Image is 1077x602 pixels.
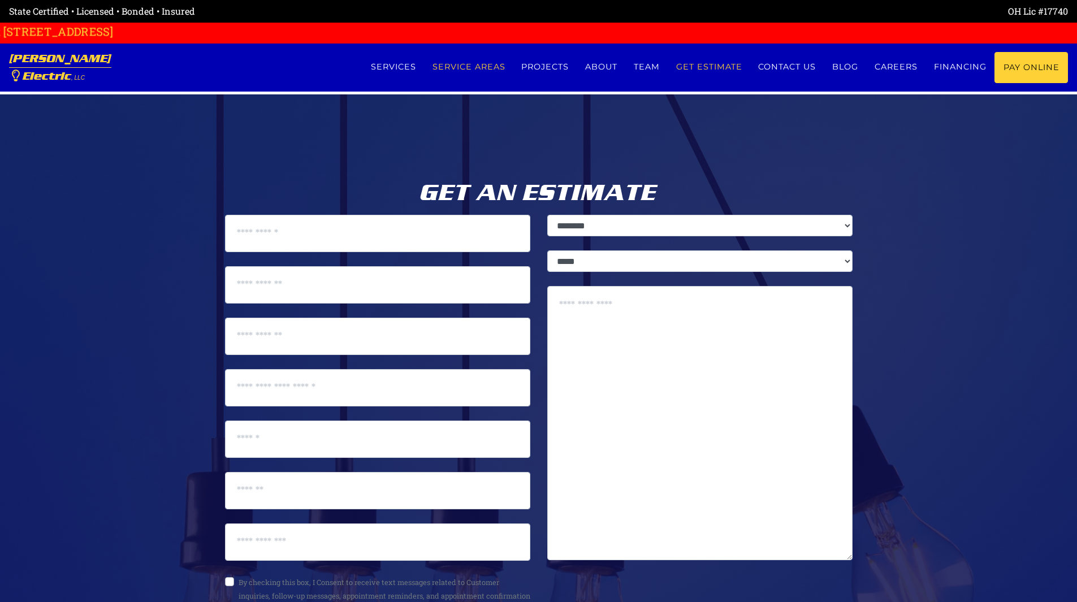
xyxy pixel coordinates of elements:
a: Financing [925,52,994,82]
h2: Get an Estimate [225,179,853,206]
a: Blog [824,52,867,82]
a: Services [362,52,424,82]
div: State Certified • Licensed • Bonded • Insured [9,5,539,18]
a: Team [626,52,668,82]
span: , LLC [71,75,85,81]
a: [PERSON_NAME] Electric, LLC [9,44,111,92]
a: Projects [513,52,577,82]
a: Pay Online [994,52,1068,83]
a: Careers [867,52,926,82]
div: OH Lic #17740 [539,5,1069,18]
a: Contact us [750,52,824,82]
a: Get estimate [668,52,750,82]
a: About [577,52,626,82]
a: Service Areas [424,52,513,82]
